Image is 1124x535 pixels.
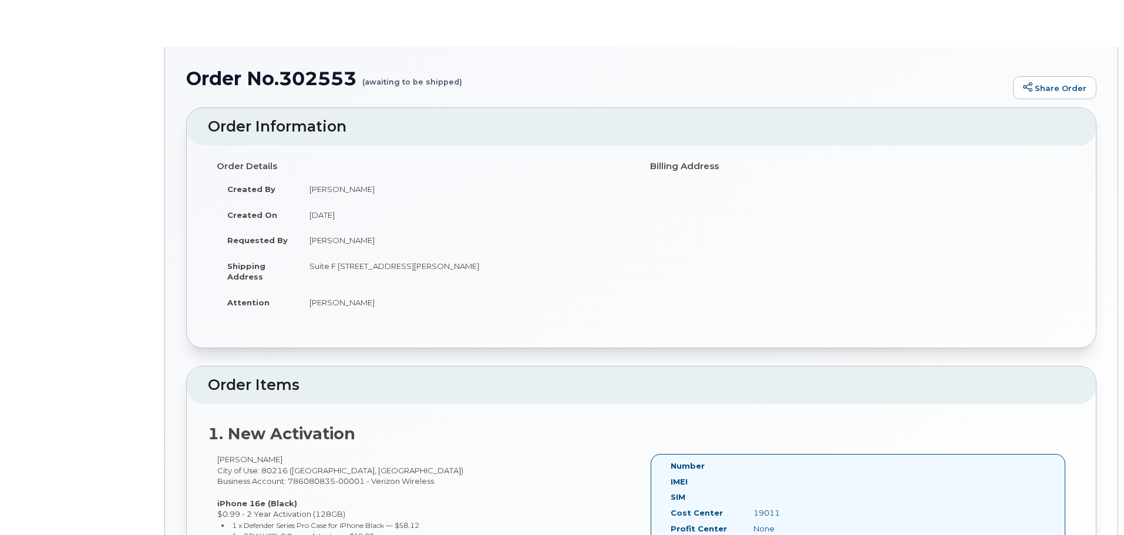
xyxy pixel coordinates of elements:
[671,523,727,534] label: Profit Center
[217,499,297,508] strong: iPhone 16e (Black)
[1013,76,1096,100] a: Share Order
[227,261,265,282] strong: Shipping Address
[299,253,632,290] td: Suite F [STREET_ADDRESS][PERSON_NAME]
[299,202,632,228] td: [DATE]
[671,460,705,472] label: Number
[671,507,723,519] label: Cost Center
[745,523,861,534] div: None
[227,235,288,245] strong: Requested By
[299,227,632,253] td: [PERSON_NAME]
[671,492,685,503] label: SIM
[208,119,1075,135] h2: Order Information
[186,68,1007,89] h1: Order No.302553
[217,161,632,171] h4: Order Details
[227,210,277,220] strong: Created On
[227,298,270,307] strong: Attention
[299,176,632,202] td: [PERSON_NAME]
[208,377,1075,393] h2: Order Items
[299,290,632,315] td: [PERSON_NAME]
[745,507,861,519] div: 19011
[650,161,1066,171] h4: Billing Address
[232,521,419,530] small: 1 x Defender Series Pro Case for iPhone Black — $58.12
[208,424,355,443] strong: 1. New Activation
[227,184,275,194] strong: Created By
[362,68,462,86] small: (awaiting to be shipped)
[671,476,688,487] label: IMEI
